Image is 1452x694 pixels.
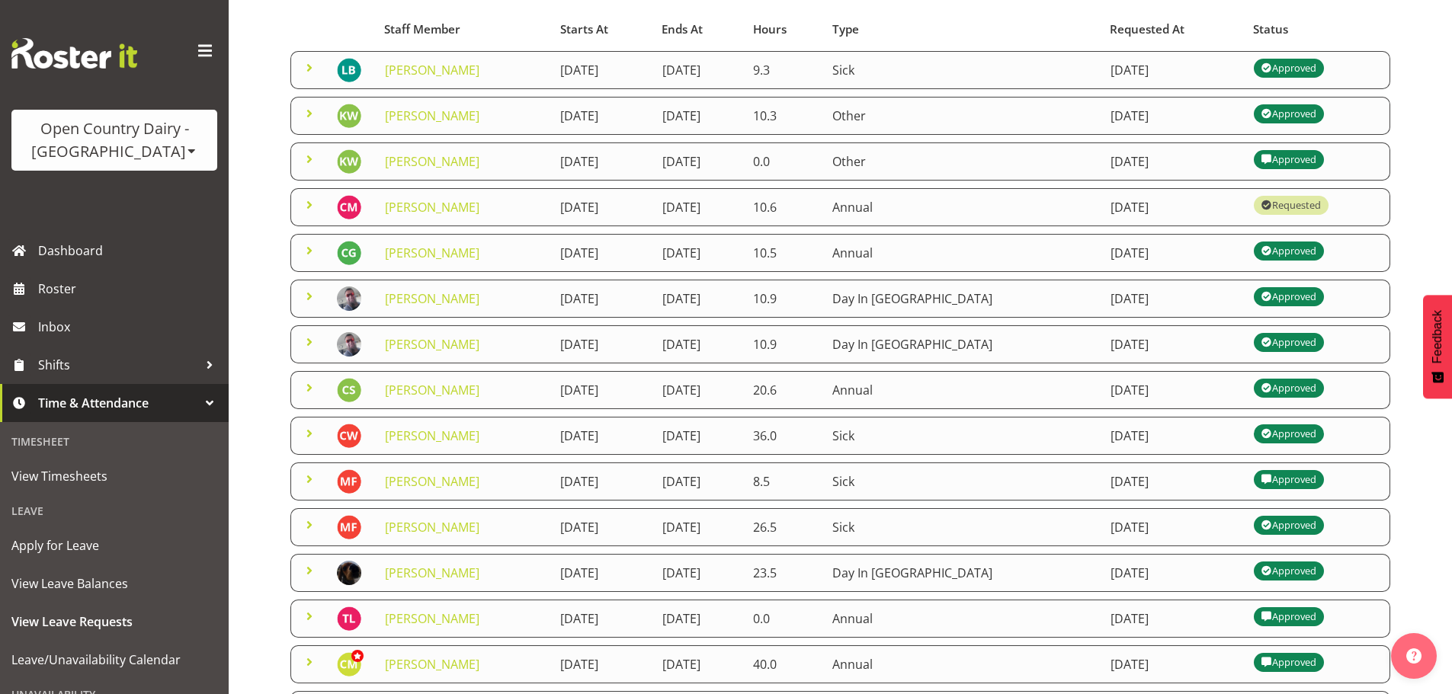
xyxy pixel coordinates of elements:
[337,378,361,402] img: christopher-sutherland9865.jpg
[384,21,543,38] div: Staff Member
[653,280,745,318] td: [DATE]
[1261,241,1316,260] div: Approved
[823,142,1101,181] td: Other
[560,21,645,38] div: Starts At
[38,353,198,376] span: Shifts
[551,325,653,363] td: [DATE]
[1101,280,1245,318] td: [DATE]
[1406,648,1422,664] img: help-xxl-2.png
[823,645,1101,683] td: Annual
[744,508,823,546] td: 26.5
[337,104,361,128] img: kerrod-ward11647.jpg
[337,195,361,219] img: christopher-mcrae7384.jpg
[38,315,221,338] span: Inbox
[4,495,225,526] div: Leave
[1261,653,1316,671] div: Approved
[11,572,217,595] span: View Leave Balances
[38,392,198,414] span: Time & Attendance
[385,610,479,627] a: [PERSON_NAME]
[753,21,815,38] div: Hours
[823,508,1101,546] td: Sick
[385,245,479,261] a: [PERSON_NAME]
[823,51,1101,89] td: Sick
[823,417,1101,455] td: Sick
[823,97,1101,135] td: Other
[385,107,479,124] a: [PERSON_NAME]
[744,600,823,638] td: 0.0
[385,153,479,170] a: [PERSON_NAME]
[385,382,479,398] a: [PERSON_NAME]
[744,234,823,272] td: 10.5
[1110,21,1236,38] div: Requested At
[4,603,225,641] a: View Leave Requests
[551,51,653,89] td: [DATE]
[551,508,653,546] td: [DATE]
[11,610,217,633] span: View Leave Requests
[551,97,653,135] td: [DATE]
[1101,554,1245,592] td: [DATE]
[653,142,745,181] td: [DATE]
[1101,51,1245,89] td: [DATE]
[1261,379,1316,397] div: Approved
[1101,508,1245,546] td: [DATE]
[1101,371,1245,409] td: [DATE]
[823,554,1101,592] td: Day In [GEOGRAPHIC_DATA]
[1261,470,1316,488] div: Approved
[385,336,479,353] a: [PERSON_NAME]
[744,280,823,318] td: 10.9
[1261,607,1316,625] div: Approved
[1101,600,1245,638] td: [DATE]
[385,199,479,216] a: [PERSON_NAME]
[1101,462,1245,501] td: [DATE]
[823,371,1101,409] td: Annual
[27,117,202,163] div: Open Country Dairy - [GEOGRAPHIC_DATA]
[11,465,217,488] span: View Timesheets
[551,142,653,181] td: [DATE]
[823,325,1101,363] td: Day In [GEOGRAPHIC_DATA]
[337,149,361,174] img: kerrod-ward11647.jpg
[653,51,745,89] td: [DATE]
[337,332,361,357] img: alan-rolton04c296bc37223c8dd08f2cd7387a414a.png
[744,51,823,89] td: 9.3
[337,515,361,539] img: michelle-ford10307.jpg
[385,427,479,444] a: [PERSON_NAME]
[1261,333,1316,351] div: Approved
[653,371,745,409] td: [DATE]
[653,645,745,683] td: [DATE]
[551,234,653,272] td: [DATE]
[385,62,479,78] a: [PERSON_NAME]
[1261,516,1316,534] div: Approved
[551,280,653,318] td: [DATE]
[38,239,221,262] span: Dashboard
[551,462,653,501] td: [DATE]
[744,371,823,409] td: 20.6
[337,606,361,631] img: tony-lee8441.jpg
[653,600,745,638] td: [DATE]
[1261,561,1316,580] div: Approved
[337,286,361,311] img: alan-rolton04c296bc37223c8dd08f2cd7387a414a.png
[4,426,225,457] div: Timesheet
[653,417,745,455] td: [DATE]
[4,641,225,679] a: Leave/Unavailability Calendar
[744,645,823,683] td: 40.0
[653,97,745,135] td: [DATE]
[744,325,823,363] td: 10.9
[1261,196,1321,214] div: Requested
[1261,287,1316,305] div: Approved
[551,645,653,683] td: [DATE]
[1253,21,1381,38] div: Status
[1261,104,1316,123] div: Approved
[823,600,1101,638] td: Annual
[653,325,745,363] td: [DATE]
[744,188,823,226] td: 10.6
[385,564,479,581] a: [PERSON_NAME]
[823,234,1101,272] td: Annual
[662,21,736,38] div: Ends At
[337,241,361,265] img: christopher-gamble10055.jpg
[1261,150,1316,168] div: Approved
[653,188,745,226] td: [DATE]
[1261,59,1316,77] div: Approved
[653,462,745,501] td: [DATE]
[11,534,217,557] span: Apply for Leave
[385,519,479,536] a: [PERSON_NAME]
